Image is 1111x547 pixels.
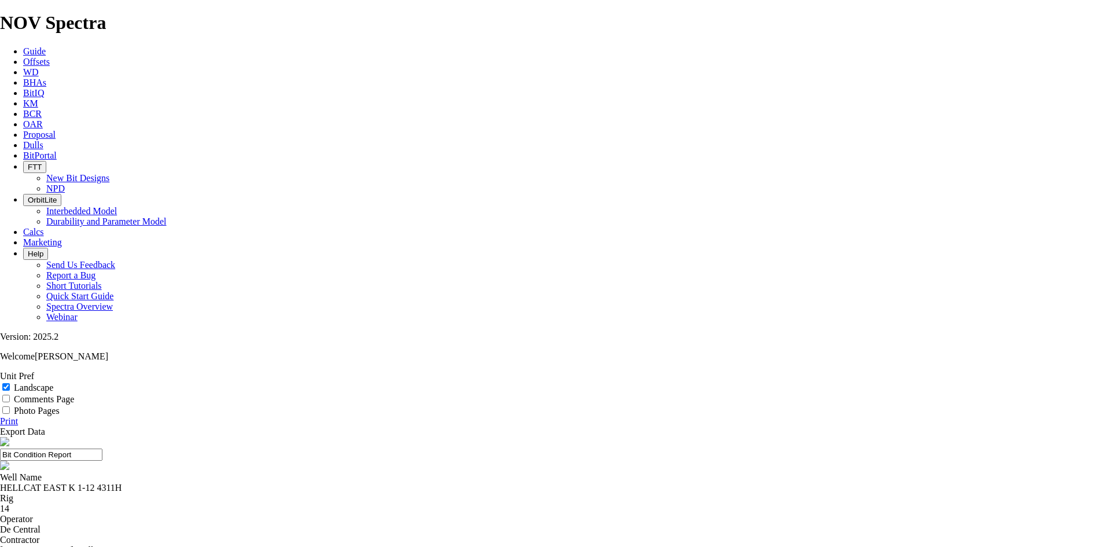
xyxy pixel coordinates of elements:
span: Help [28,249,43,258]
a: Marketing [23,237,62,247]
label: Photo Pages [14,406,60,416]
button: Help [23,248,48,260]
button: OrbitLite [23,194,61,206]
a: Spectra Overview [46,302,113,311]
a: NPD [46,183,65,193]
a: Webinar [46,312,78,322]
a: Calcs [23,227,44,237]
span: FTT [28,163,42,171]
a: BitPortal [23,150,57,160]
a: Interbedded Model [46,206,117,216]
a: BCR [23,109,42,119]
a: BitIQ [23,88,44,98]
a: KM [23,98,38,108]
a: Durability and Parameter Model [46,216,167,226]
a: WD [23,67,39,77]
span: OrbitLite [28,196,57,204]
label: Landscape [14,383,53,392]
a: Send Us Feedback [46,260,115,270]
span: [PERSON_NAME] [35,351,108,361]
a: Proposal [23,130,56,139]
a: Report a Bug [46,270,95,280]
a: Dulls [23,140,43,150]
a: BHAs [23,78,46,87]
a: Guide [23,46,46,56]
a: New Bit Designs [46,173,109,183]
a: OAR [23,119,43,129]
a: Offsets [23,57,50,67]
a: Short Tutorials [46,281,102,291]
button: FTT [23,161,46,173]
a: Quick Start Guide [46,291,113,301]
label: Comments Page [14,394,74,404]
